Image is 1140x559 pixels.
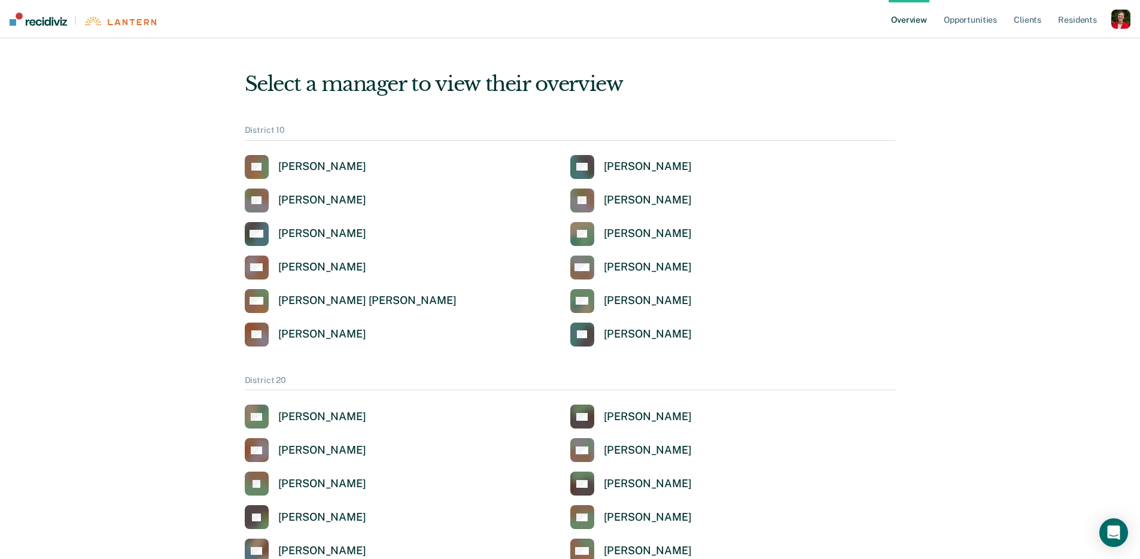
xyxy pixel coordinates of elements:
div: [PERSON_NAME] [278,160,366,174]
div: [PERSON_NAME] [604,410,692,424]
a: [PERSON_NAME] [245,438,366,462]
img: Lantern [84,17,156,26]
a: [PERSON_NAME] [245,405,366,429]
div: [PERSON_NAME] [278,260,366,274]
div: [PERSON_NAME] [604,227,692,241]
a: [PERSON_NAME] [570,189,692,212]
span: | [67,16,84,26]
a: [PERSON_NAME] [245,155,366,179]
a: [PERSON_NAME] [570,222,692,246]
div: [PERSON_NAME] [604,160,692,174]
a: [PERSON_NAME] [570,256,692,279]
div: Select a manager to view their overview [245,72,896,96]
div: [PERSON_NAME] [604,544,692,558]
div: [PERSON_NAME] [278,410,366,424]
div: [PERSON_NAME] [604,294,692,308]
div: [PERSON_NAME] [604,477,692,491]
a: [PERSON_NAME] [245,222,366,246]
a: [PERSON_NAME] [570,155,692,179]
div: District 20 [245,375,896,391]
div: [PERSON_NAME] [278,227,366,241]
div: [PERSON_NAME] [278,477,366,491]
a: [PERSON_NAME] [245,472,366,496]
a: [PERSON_NAME] [570,405,692,429]
div: [PERSON_NAME] [278,327,366,341]
a: [PERSON_NAME] [245,189,366,212]
div: [PERSON_NAME] [604,443,692,457]
div: [PERSON_NAME] [604,193,692,207]
div: District 10 [245,125,896,141]
a: [PERSON_NAME] [570,438,692,462]
div: [PERSON_NAME] [278,193,366,207]
div: [PERSON_NAME] [278,443,366,457]
div: [PERSON_NAME] [604,260,692,274]
div: Open Intercom Messenger [1099,518,1128,547]
a: [PERSON_NAME] [570,289,692,313]
a: [PERSON_NAME] [570,505,692,529]
a: [PERSON_NAME] [PERSON_NAME] [245,289,457,313]
a: [PERSON_NAME] [570,472,692,496]
a: | [10,13,156,26]
a: [PERSON_NAME] [245,505,366,529]
a: [PERSON_NAME] [570,323,692,347]
div: [PERSON_NAME] [PERSON_NAME] [278,294,457,308]
a: [PERSON_NAME] [245,323,366,347]
div: [PERSON_NAME] [604,511,692,524]
img: Recidiviz [10,13,67,26]
div: [PERSON_NAME] [278,544,366,558]
a: [PERSON_NAME] [245,256,366,279]
div: [PERSON_NAME] [278,511,366,524]
div: [PERSON_NAME] [604,327,692,341]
